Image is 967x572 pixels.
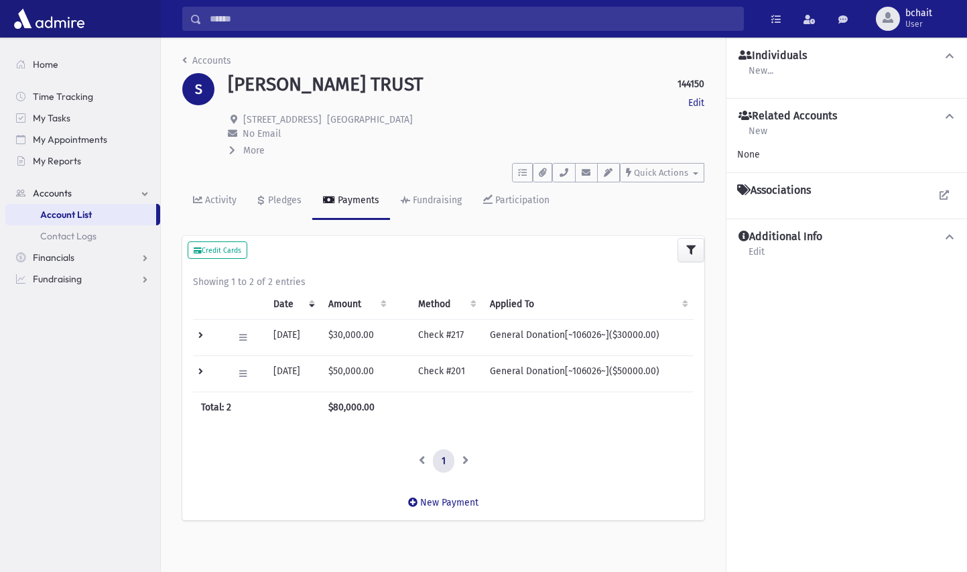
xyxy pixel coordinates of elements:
[410,194,462,206] div: Fundraising
[33,155,81,167] span: My Reports
[678,77,704,91] strong: 144150
[182,182,247,220] a: Activity
[5,225,160,247] a: Contact Logs
[688,96,704,110] a: Edit
[738,230,822,244] h4: Additional Info
[482,319,694,355] td: General Donation[~106026~]($30000.00)
[738,49,807,63] h4: Individuals
[33,133,107,146] span: My Appointments
[188,241,247,259] button: Credit Cards
[182,73,214,105] div: S
[390,182,472,220] a: Fundraising
[243,145,265,156] span: More
[320,355,391,392] td: $50,000.00
[748,244,765,268] a: Edit
[33,273,82,285] span: Fundraising
[243,128,281,139] span: No Email
[5,150,160,172] a: My Reports
[737,109,956,123] button: Related Accounts
[410,319,482,355] td: Check #217
[193,392,320,422] th: Total: 2
[5,247,160,268] a: Financials
[737,148,956,162] div: None
[193,275,694,289] div: Showing 1 to 2 of 2 entries
[33,187,72,199] span: Accounts
[905,8,932,19] span: bchait
[312,182,390,220] a: Payments
[40,209,92,221] span: Account List
[243,114,322,125] span: [STREET_ADDRESS]
[228,144,266,158] button: More
[327,114,413,125] span: [GEOGRAPHIC_DATA]
[5,182,160,204] a: Accounts
[433,449,454,473] a: 1
[482,355,694,392] td: General Donation[~106026~]($50000.00)
[33,91,93,103] span: Time Tracking
[335,194,379,206] div: Payments
[5,268,160,290] a: Fundraising
[265,289,320,320] th: Date: activate to sort column ascending
[182,55,231,66] a: Accounts
[737,49,956,63] button: Individuals
[265,319,320,355] td: [DATE]
[397,486,489,519] a: New Payment
[737,230,956,244] button: Additional Info
[737,184,811,197] h4: Associations
[905,19,932,30] span: User
[202,194,237,206] div: Activity
[5,129,160,150] a: My Appointments
[410,355,482,392] td: Check #201
[5,107,160,129] a: My Tasks
[33,251,74,264] span: Financials
[738,109,837,123] h4: Related Accounts
[247,182,312,220] a: Pledges
[5,54,160,75] a: Home
[493,194,550,206] div: Participation
[265,194,302,206] div: Pledges
[410,289,482,320] th: Method: activate to sort column ascending
[182,54,231,73] nav: breadcrumb
[5,86,160,107] a: Time Tracking
[228,73,423,96] h1: [PERSON_NAME] TRUST
[202,7,743,31] input: Search
[748,123,768,148] a: New
[11,5,88,32] img: AdmirePro
[194,246,241,255] small: Credit Cards
[5,204,156,225] a: Account List
[748,63,774,87] a: New...
[472,182,560,220] a: Participation
[320,392,391,422] th: $80,000.00
[265,355,320,392] td: [DATE]
[320,289,391,320] th: Amount: activate to sort column ascending
[40,230,96,242] span: Contact Logs
[620,163,704,182] button: Quick Actions
[33,112,70,124] span: My Tasks
[482,289,694,320] th: Applied To: activate to sort column ascending
[320,319,391,355] td: $30,000.00
[33,58,58,70] span: Home
[634,168,688,178] span: Quick Actions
